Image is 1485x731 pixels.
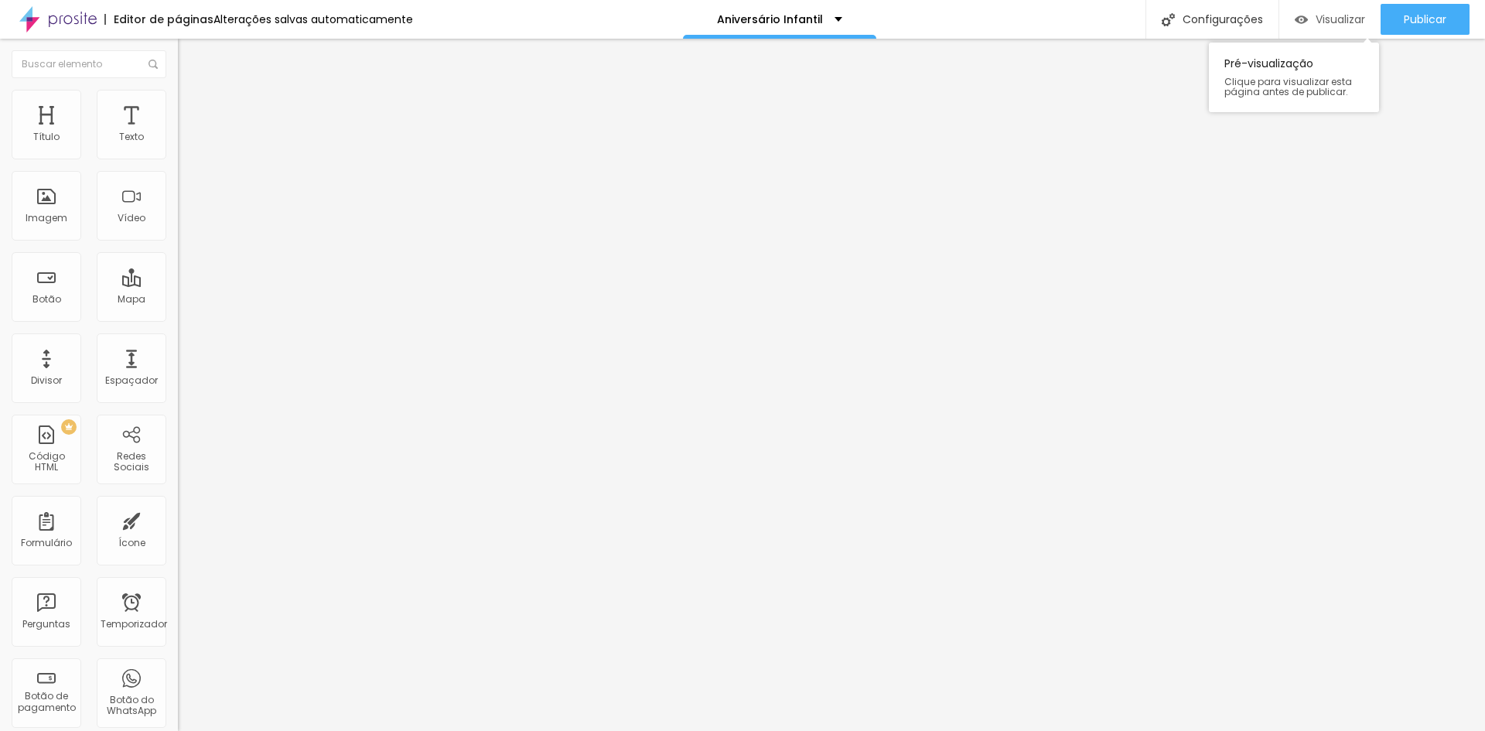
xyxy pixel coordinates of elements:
[32,292,61,306] font: Botão
[1404,12,1446,27] font: Publicar
[114,449,149,473] font: Redes Sociais
[1381,4,1470,35] button: Publicar
[29,449,65,473] font: Código HTML
[31,374,62,387] font: Divisor
[1316,12,1365,27] font: Visualizar
[101,617,167,630] font: Temporizador
[107,693,156,717] font: Botão do WhatsApp
[12,50,166,78] input: Buscar elemento
[22,617,70,630] font: Perguntas
[1224,75,1352,98] font: Clique para visualizar esta página antes de publicar.
[18,689,76,713] font: Botão de pagamento
[33,130,60,143] font: Título
[1183,12,1263,27] font: Configurações
[717,12,823,27] font: Aniversário Infantil
[1162,13,1175,26] img: Ícone
[119,130,144,143] font: Texto
[1295,13,1308,26] img: view-1.svg
[178,39,1485,731] iframe: Editor
[1279,4,1381,35] button: Visualizar
[1224,56,1313,71] font: Pré-visualização
[114,12,213,27] font: Editor de páginas
[26,211,67,224] font: Imagem
[118,211,145,224] font: Vídeo
[118,536,145,549] font: Ícone
[21,536,72,549] font: Formulário
[118,292,145,306] font: Mapa
[213,12,413,27] font: Alterações salvas automaticamente
[105,374,158,387] font: Espaçador
[148,60,158,69] img: Ícone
